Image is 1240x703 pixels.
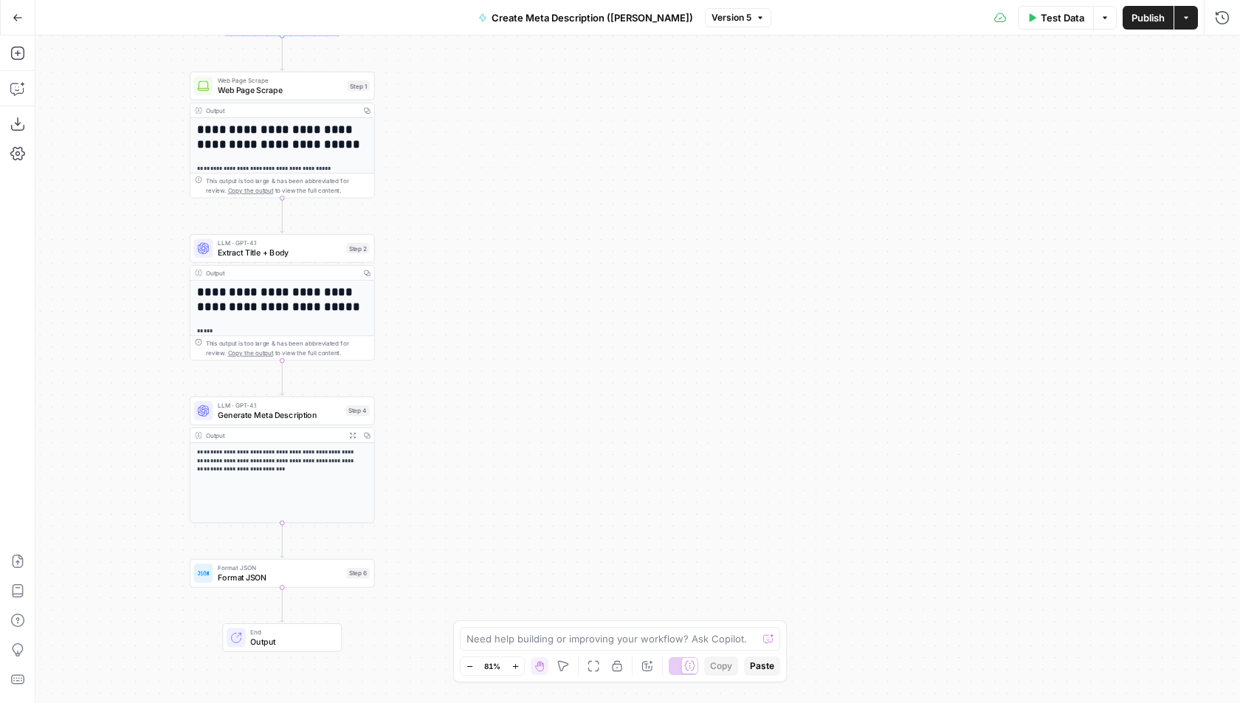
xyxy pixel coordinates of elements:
span: Publish [1131,10,1165,25]
g: Edge from step_6 to end [280,587,284,623]
span: Create Meta Description ([PERSON_NAME]) [492,10,693,25]
span: Format JSON [218,572,342,583]
span: Test Data [1041,10,1084,25]
button: Test Data [1018,6,1093,30]
button: Create Meta Description ([PERSON_NAME]) [469,6,702,30]
button: Copy [704,656,738,676]
div: This output is too large & has been abbreviated for review. to view the full content. [206,338,370,357]
button: Paste [744,656,780,676]
div: Step 2 [347,243,370,254]
g: Edge from step_1 to step_2 [280,198,284,233]
span: End [250,628,331,637]
g: Edge from step_4 to step_6 [280,523,284,558]
span: 81% [484,660,500,672]
span: Format JSON [218,563,342,572]
span: Extract Title + Body [218,247,342,258]
div: Output [206,268,356,278]
span: Version 5 [712,11,751,24]
div: Output [206,106,356,115]
button: Version 5 [705,8,771,27]
div: Output [206,431,342,440]
g: Edge from step_2 to step_4 [280,360,284,396]
div: EndOutput [190,623,375,652]
div: Format JSONFormat JSONStep 6 [190,559,375,588]
div: Step 6 [347,568,370,579]
span: Web Page Scrape [218,84,343,96]
span: Copy the output [228,187,273,194]
g: Edge from start to step_1 [280,35,284,71]
div: Step 1 [348,80,369,92]
button: Publish [1123,6,1174,30]
span: Generate Meta Description [218,409,341,421]
div: This output is too large & has been abbreviated for review. to view the full content. [206,176,370,195]
span: Copy the output [228,349,273,357]
div: Step 4 [346,405,370,416]
span: Paste [750,659,774,673]
span: Copy [710,659,732,673]
span: LLM · GPT-4.1 [218,400,341,410]
span: Web Page Scrape [218,76,343,86]
span: Output [250,636,331,648]
span: LLM · GPT-4.1 [218,239,342,248]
